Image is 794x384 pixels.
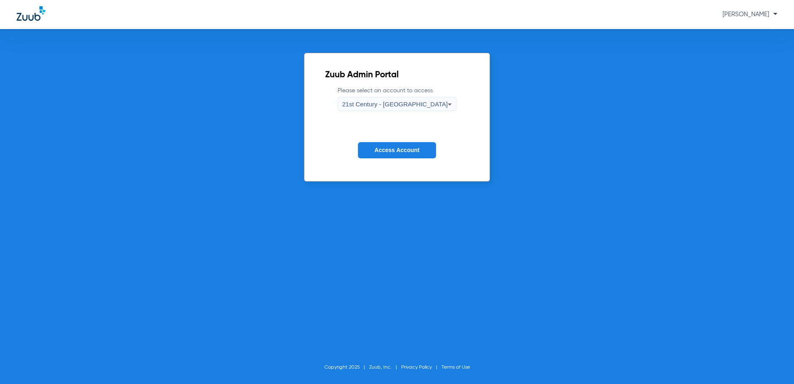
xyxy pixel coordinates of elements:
[17,6,45,21] img: Zuub Logo
[375,147,419,153] span: Access Account
[342,101,448,108] span: 21st Century - [GEOGRAPHIC_DATA]
[723,11,777,17] span: [PERSON_NAME]
[369,363,401,372] li: Zuub, Inc.
[441,365,470,370] a: Terms of Use
[338,86,457,111] label: Please select an account to access
[324,363,369,372] li: Copyright 2025
[401,365,432,370] a: Privacy Policy
[325,71,469,79] h2: Zuub Admin Portal
[358,142,436,158] button: Access Account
